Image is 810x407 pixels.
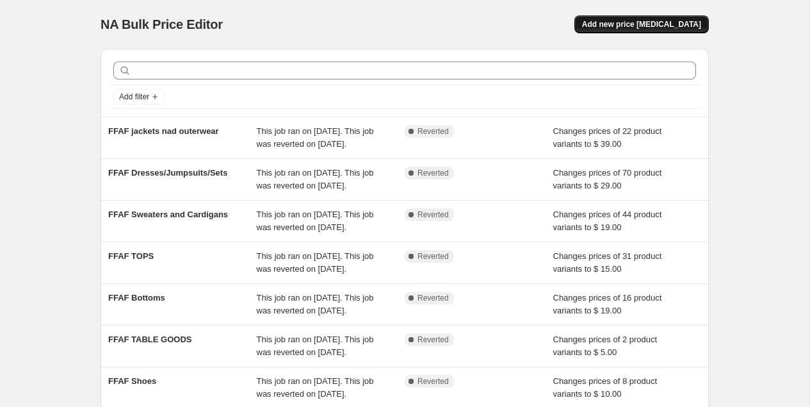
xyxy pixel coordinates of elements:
span: Reverted [417,251,449,262]
span: Reverted [417,168,449,178]
span: This job ran on [DATE]. This job was reverted on [DATE]. [257,168,374,190]
span: FFAF Bottoms [108,293,165,303]
span: Add new price [MEDICAL_DATA] [582,19,701,29]
span: This job ran on [DATE]. This job was reverted on [DATE]. [257,335,374,357]
button: Add new price [MEDICAL_DATA] [574,15,709,33]
span: This job ran on [DATE]. This job was reverted on [DATE]. [257,126,374,149]
span: FFAF jackets nad outerwear [108,126,219,136]
span: NA Bulk Price Editor [101,17,223,31]
button: Add filter [113,89,165,104]
span: FFAF Shoes [108,376,156,386]
span: Reverted [417,210,449,220]
span: Reverted [417,376,449,386]
span: Reverted [417,126,449,137]
span: Changes prices of 8 product variants to $ 10.00 [553,376,658,399]
span: Changes prices of 2 product variants to $ 5.00 [553,335,658,357]
span: Reverted [417,335,449,345]
span: FFAF TOPS [108,251,154,261]
span: Changes prices of 31 product variants to $ 15.00 [553,251,662,274]
span: Changes prices of 70 product variants to $ 29.00 [553,168,662,190]
span: This job ran on [DATE]. This job was reverted on [DATE]. [257,251,374,274]
span: Changes prices of 44 product variants to $ 19.00 [553,210,662,232]
span: This job ran on [DATE]. This job was reverted on [DATE]. [257,293,374,315]
span: Add filter [119,92,149,102]
span: This job ran on [DATE]. This job was reverted on [DATE]. [257,376,374,399]
span: FFAF Sweaters and Cardigans [108,210,228,219]
span: Reverted [417,293,449,303]
span: Changes prices of 16 product variants to $ 19.00 [553,293,662,315]
span: Changes prices of 22 product variants to $ 39.00 [553,126,662,149]
span: FFAF Dresses/Jumpsuits/Sets [108,168,227,178]
span: This job ran on [DATE]. This job was reverted on [DATE]. [257,210,374,232]
span: FFAF TABLE GOODS [108,335,191,344]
